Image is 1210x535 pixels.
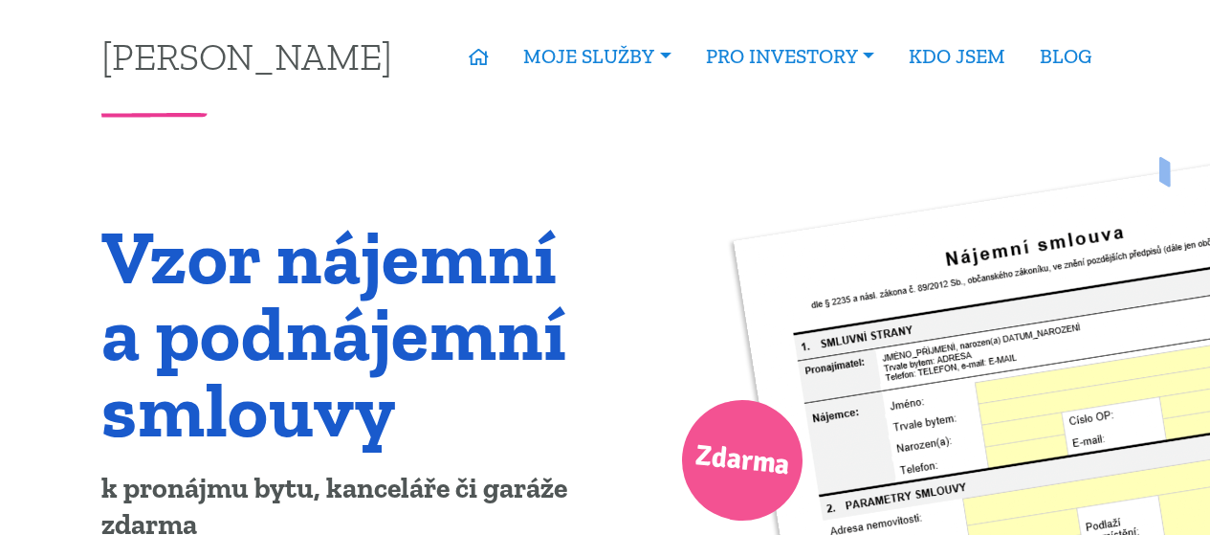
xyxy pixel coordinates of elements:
a: [PERSON_NAME] [101,37,392,75]
h1: Vzor nájemní a podnájemní smlouvy [101,218,592,448]
a: BLOG [1023,34,1109,78]
span: Zdarma [693,431,792,491]
a: MOJE SLUŽBY [506,34,688,78]
a: KDO JSEM [891,34,1023,78]
a: PRO INVESTORY [689,34,891,78]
